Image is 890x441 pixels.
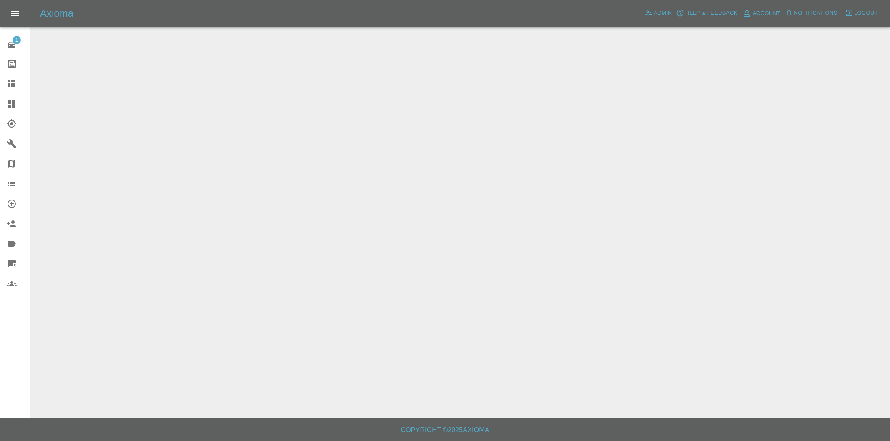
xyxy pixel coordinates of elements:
span: Account [753,9,781,18]
h6: Copyright © 2025 Axioma [7,424,883,436]
a: Admin [643,7,674,20]
span: Notifications [794,8,837,18]
span: Help & Feedback [685,8,737,18]
button: Logout [843,7,880,20]
button: Help & Feedback [674,7,739,20]
span: Logout [854,8,878,18]
span: 1 [13,36,21,44]
a: Account [740,7,783,20]
span: Admin [654,8,672,18]
h5: Axioma [40,7,73,20]
button: Notifications [783,7,840,20]
button: Open drawer [5,3,25,23]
